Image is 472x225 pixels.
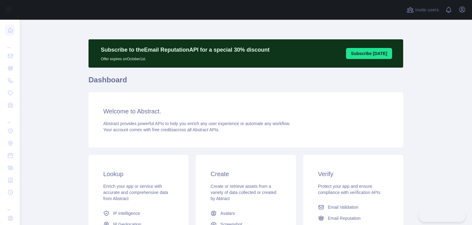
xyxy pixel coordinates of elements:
[210,184,276,201] span: Create or retrieve assets from a variety of data collected or created by Abtract
[318,170,388,178] h3: Verify
[101,45,269,54] p: Subscribe to the Email Reputation API for a special 30 % discount
[328,204,358,210] span: Email Validation
[101,208,176,219] a: IP Intelligence
[405,5,440,15] button: Invite users
[103,121,290,126] span: Abstract provides powerful APIs to help you enrich any user experience or automate any workflow.
[103,184,168,201] span: Enrich your app or service with accurate and comprehensive data from Abstract
[103,107,388,116] h3: Welcome to Abstract.
[113,210,140,216] span: IP Intelligence
[210,170,281,178] h3: Create
[328,215,361,221] span: Email Reputation
[88,75,403,90] h1: Dashboard
[220,210,235,216] span: Avatars
[101,54,269,61] p: Offer expires on October 1st.
[316,202,391,213] a: Email Validation
[318,184,380,195] span: Protect your app and ensure compliance with verification APIs
[5,199,15,211] div: ...
[208,208,283,219] a: Avatars
[103,170,174,178] h3: Lookup
[415,6,439,14] span: Invite users
[152,127,173,132] span: free credits
[103,127,219,132] span: Your account comes with across all Abstract APIs.
[5,37,15,49] div: ...
[346,48,392,59] button: Subscribe [DATE]
[5,112,15,124] div: ...
[419,209,466,222] iframe: Toggle Customer Support
[316,213,391,224] a: Email Reputation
